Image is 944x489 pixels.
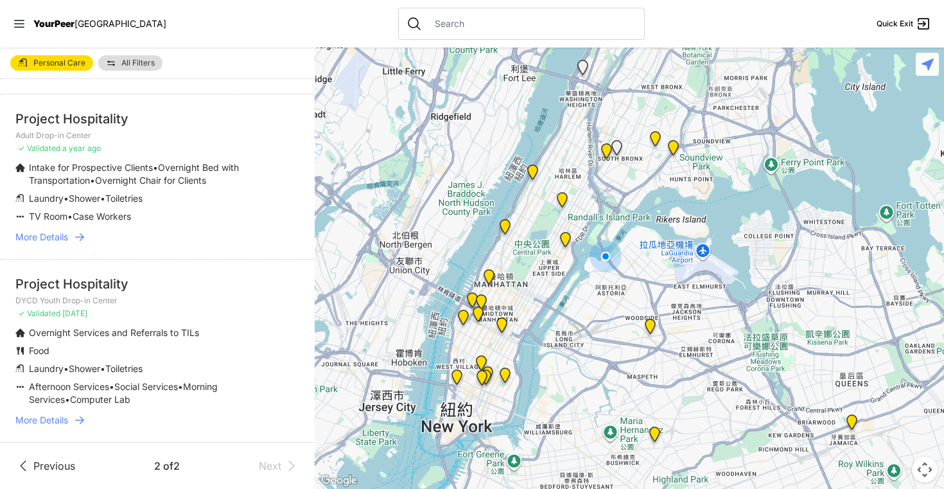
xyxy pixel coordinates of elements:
[69,193,100,204] span: Shower
[575,60,591,80] div: La Sala Drop-In Center
[73,211,131,222] span: Case Workers
[318,472,360,489] a: 在 Google 地圖上開啟這個區域 (開啟新視窗)
[665,140,681,161] div: Living Room 24-Hour Drop-In Center
[95,175,206,186] span: Overnight Chair for Clients
[62,308,87,318] span: [DATE]
[105,363,143,374] span: Toiletries
[15,414,68,427] span: More Details
[153,162,158,173] span: •
[98,55,162,71] a: All Filters
[64,193,69,204] span: •
[29,327,199,338] span: Overnight Services and Referrals to TILs
[427,17,636,30] input: Search
[121,59,155,67] span: All Filters
[15,296,299,306] p: DYCD Youth Drop-in Center
[473,294,489,315] div: Positive Health Project
[877,16,931,31] a: Quick Exit
[114,381,178,392] span: Social Services
[29,162,153,173] span: Intake for Prospective Clients
[318,472,360,489] img: Google
[18,143,60,153] span: ✓ Validated
[15,130,299,141] p: Adult Drop-in Center
[29,363,64,374] span: Laundry
[15,231,68,244] span: More Details
[259,458,281,474] span: Next
[15,231,299,244] a: More Details
[844,414,860,435] div: Jamaica DYCD Youth Drop-in Center - Safe Space (grey door between Tabernacle of Prayer and Hot Po...
[609,140,625,161] div: Sunrise DYCD Youth Drop-in Center - Closed
[33,20,166,28] a: YourPeer[GEOGRAPHIC_DATA]
[90,175,95,186] span: •
[599,143,615,164] div: Harm Reduction Center
[449,369,465,390] div: Main Location, SoHo, DYCD Youth Drop-in Center
[557,232,573,253] div: Avenue Church
[70,394,130,405] span: Computer Lab
[29,381,109,392] span: Afternoon Services
[480,366,496,387] div: Maryhouse
[647,427,663,447] div: Ridgewood Presbyterian Church
[163,459,173,472] span: of
[18,308,60,318] span: ✓ Validated
[590,240,622,272] div: You are here!
[154,459,163,472] span: 2
[69,363,100,374] span: Shower
[65,394,70,405] span: •
[15,458,75,474] a: Previous
[33,18,74,29] span: YourPeer
[67,211,73,222] span: •
[15,110,299,128] div: Project Hospitality
[464,292,480,313] div: Sylvia's Place
[473,355,489,376] div: Harvey Milk High School
[100,193,105,204] span: •
[481,269,497,290] div: 9th Avenue Drop-in Center
[470,307,486,327] div: Antonio Olivieri Drop-in Center
[478,369,494,390] div: St. Joseph House
[554,192,570,213] div: Manhattan
[29,345,49,356] span: Food
[474,370,490,391] div: Bowery Campus
[62,143,101,153] span: a year ago
[74,18,166,29] span: [GEOGRAPHIC_DATA]
[105,193,143,204] span: Toiletries
[29,211,67,222] span: TV Room
[10,55,93,71] a: Personal Care
[15,275,299,293] div: Project Hospitality
[100,363,105,374] span: •
[494,317,510,338] div: Mainchance Adult Drop-in Center
[877,19,913,29] span: Quick Exit
[912,457,938,483] button: 地圖攝影機控制項
[497,219,513,240] div: Pathways Adult Drop-In Program
[33,59,85,67] span: Personal Care
[173,459,180,472] span: 2
[178,381,183,392] span: •
[33,458,75,474] span: Previous
[642,319,658,339] div: Woodside Youth Drop-in Center
[64,363,69,374] span: •
[109,381,114,392] span: •
[15,414,299,427] a: More Details
[497,368,513,388] div: Manhattan
[29,193,64,204] span: Laundry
